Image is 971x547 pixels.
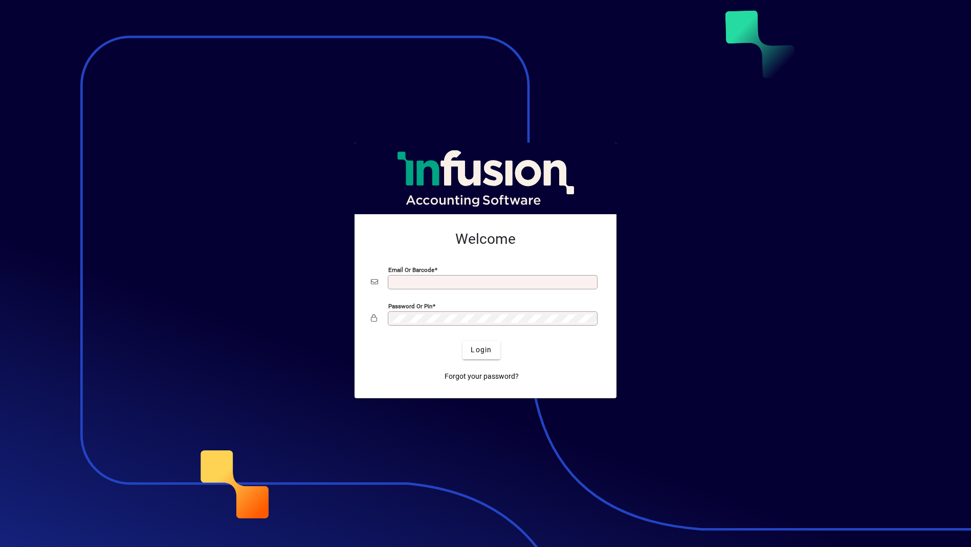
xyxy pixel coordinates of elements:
[388,302,432,309] mat-label: Password or Pin
[388,266,434,273] mat-label: Email or Barcode
[471,345,492,355] span: Login
[445,371,519,382] span: Forgot your password?
[440,368,523,386] a: Forgot your password?
[462,341,500,359] button: Login
[371,231,600,248] h2: Welcome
